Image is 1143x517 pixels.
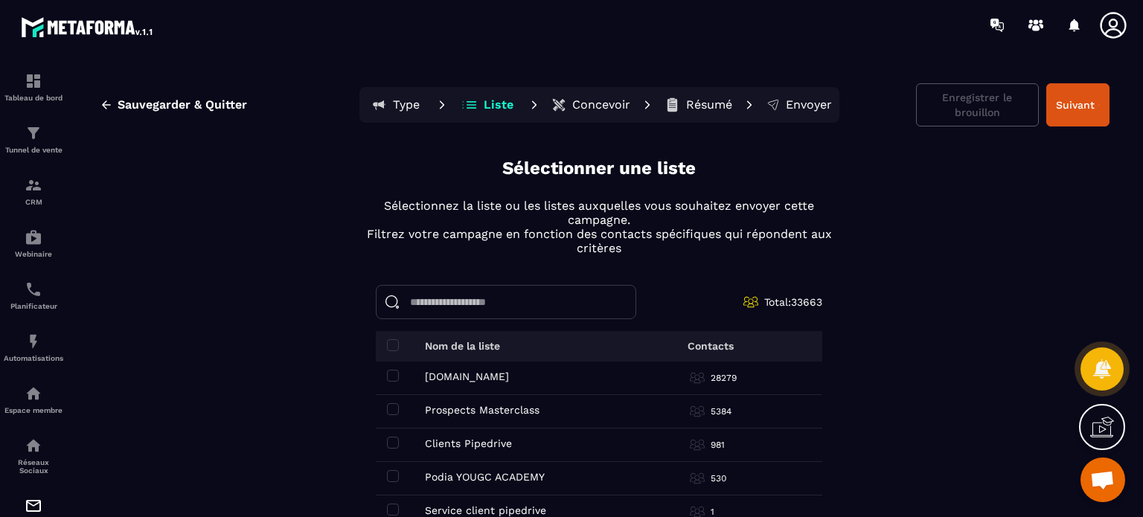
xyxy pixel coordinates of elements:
p: Résumé [686,97,732,112]
button: Envoyer [762,90,836,120]
p: 5384 [711,405,731,417]
p: 530 [711,472,726,484]
p: Sélectionnez la liste ou les listes auxquelles vous souhaitez envoyer cette campagne. [357,199,841,227]
p: Envoyer [786,97,832,112]
a: formationformationCRM [4,165,63,217]
img: formation [25,124,42,142]
img: automations [25,385,42,402]
p: Automatisations [4,354,63,362]
span: Total: 33663 [764,296,822,308]
span: Sauvegarder & Quitter [118,97,247,112]
p: Tableau de bord [4,94,63,102]
p: Clients Pipedrive [425,437,512,449]
a: formationformationTunnel de vente [4,113,63,165]
button: Type [362,90,429,120]
a: Ouvrir le chat [1080,457,1125,502]
img: social-network [25,437,42,455]
p: Planificateur [4,302,63,310]
a: automationsautomationsEspace membre [4,373,63,426]
img: automations [25,228,42,246]
button: Suivant [1046,83,1110,126]
img: formation [25,72,42,90]
a: schedulerschedulerPlanificateur [4,269,63,321]
img: automations [25,333,42,350]
p: Nom de la liste [425,340,500,352]
a: automationsautomationsAutomatisations [4,321,63,373]
a: automationsautomationsWebinaire [4,217,63,269]
p: Podia YOUGC ACADEMY [425,471,545,483]
a: social-networksocial-networkRéseaux Sociaux [4,426,63,486]
button: Résumé [660,90,737,120]
p: [DOMAIN_NAME] [425,370,509,382]
button: Liste [455,90,522,120]
p: Filtrez votre campagne en fonction des contacts spécifiques qui répondent aux critères [357,227,841,255]
p: Contacts [688,340,734,352]
p: 28279 [711,372,737,384]
p: Webinaire [4,250,63,258]
p: Tunnel de vente [4,146,63,154]
p: Liste [484,97,513,112]
p: Sélectionner une liste [502,156,696,181]
p: Prospects Masterclass [425,404,540,416]
p: CRM [4,198,63,206]
p: Service client pipedrive [425,504,546,516]
p: Type [393,97,420,112]
p: Espace membre [4,406,63,414]
p: Concevoir [572,97,630,112]
img: scheduler [25,280,42,298]
a: formationformationTableau de bord [4,61,63,113]
img: logo [21,13,155,40]
img: email [25,497,42,515]
button: Sauvegarder & Quitter [89,91,258,118]
p: 981 [711,439,725,451]
button: Concevoir [547,90,635,120]
img: formation [25,176,42,194]
p: Réseaux Sociaux [4,458,63,475]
